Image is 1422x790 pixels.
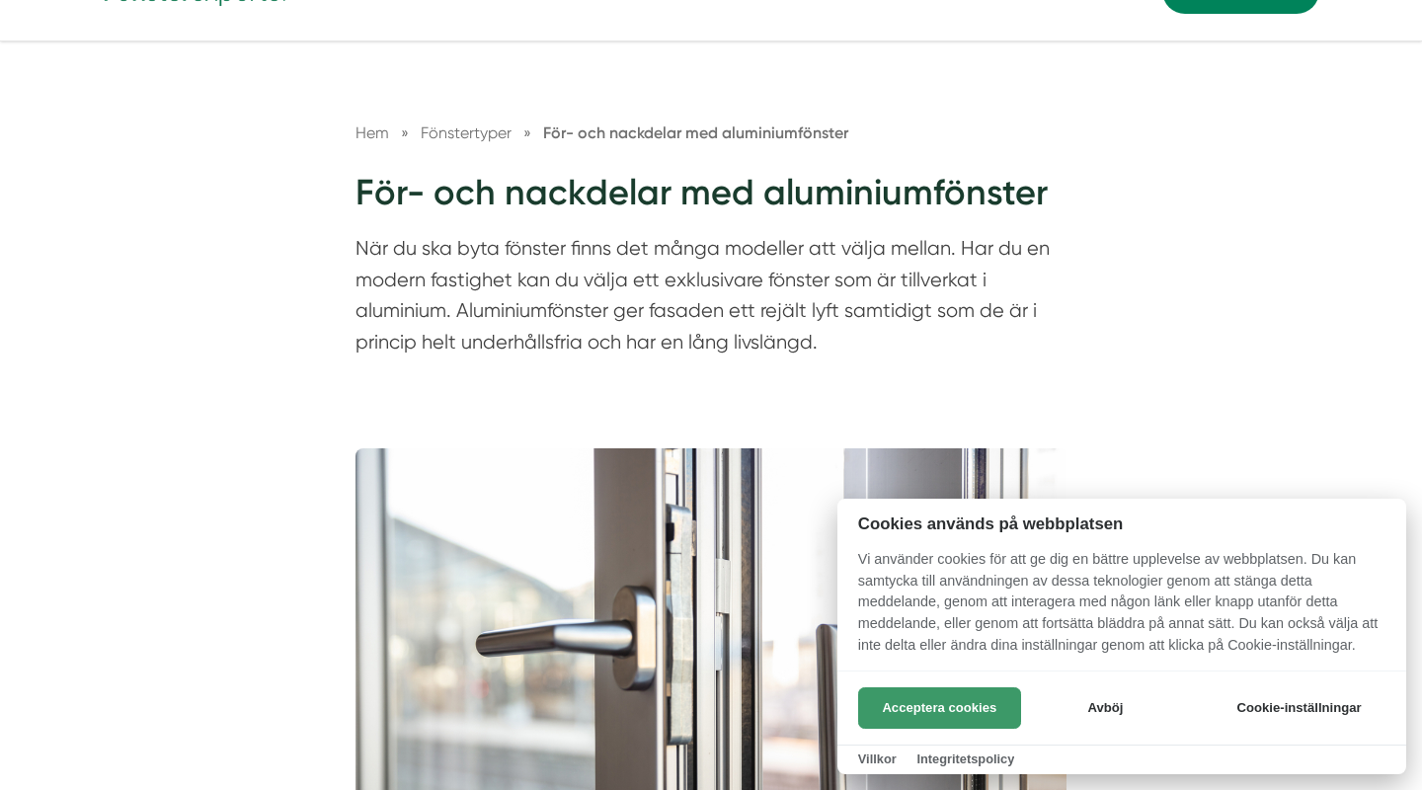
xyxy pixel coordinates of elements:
a: Integritetspolicy [916,751,1014,766]
h2: Cookies används på webbplatsen [837,514,1406,533]
button: Cookie-inställningar [1213,687,1385,729]
a: Villkor [858,751,897,766]
button: Avböj [1027,687,1184,729]
button: Acceptera cookies [858,687,1021,729]
p: Vi använder cookies för att ge dig en bättre upplevelse av webbplatsen. Du kan samtycka till anvä... [837,549,1406,670]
